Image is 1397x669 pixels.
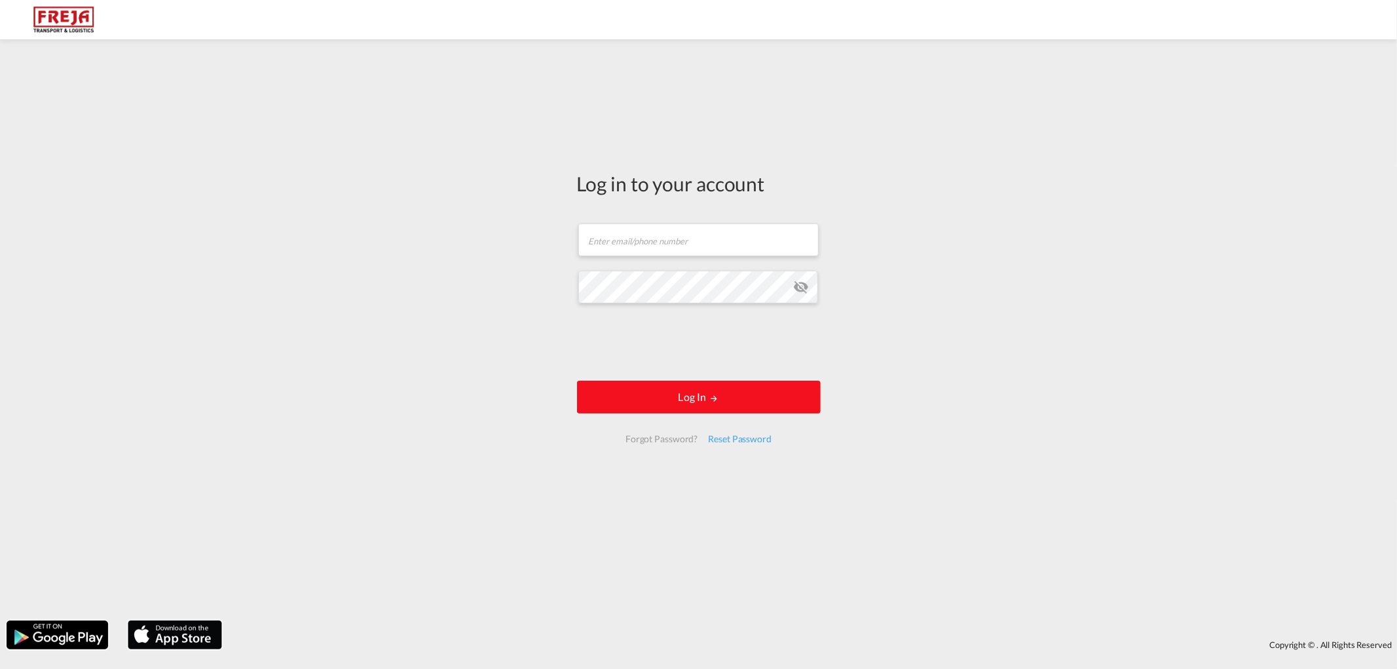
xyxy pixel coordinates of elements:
img: 586607c025bf11f083711d99603023e7.png [20,5,108,35]
img: google.png [5,619,109,651]
div: Forgot Password? [620,427,703,451]
div: Copyright © . All Rights Reserved [229,634,1397,656]
img: apple.png [126,619,223,651]
iframe: reCAPTCHA [599,316,798,368]
div: Reset Password [703,427,777,451]
div: Log in to your account [577,170,821,197]
button: LOGIN [577,381,821,413]
input: Enter email/phone number [578,223,819,256]
md-icon: icon-eye-off [793,279,809,295]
